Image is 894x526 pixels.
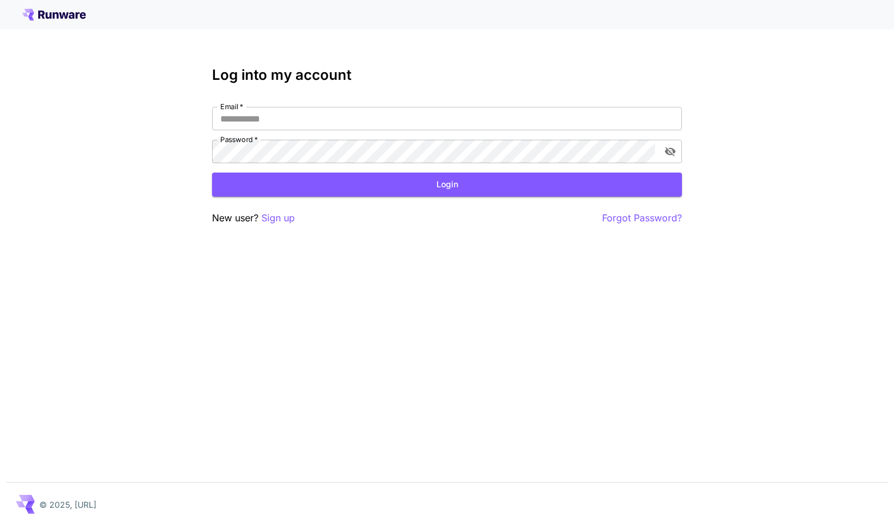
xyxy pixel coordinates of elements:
button: Login [212,173,682,197]
label: Email [220,102,243,112]
p: © 2025, [URL] [39,498,96,511]
label: Password [220,134,258,144]
button: Sign up [261,211,295,225]
button: toggle password visibility [660,141,681,162]
button: Forgot Password? [602,211,682,225]
h3: Log into my account [212,67,682,83]
p: New user? [212,211,295,225]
